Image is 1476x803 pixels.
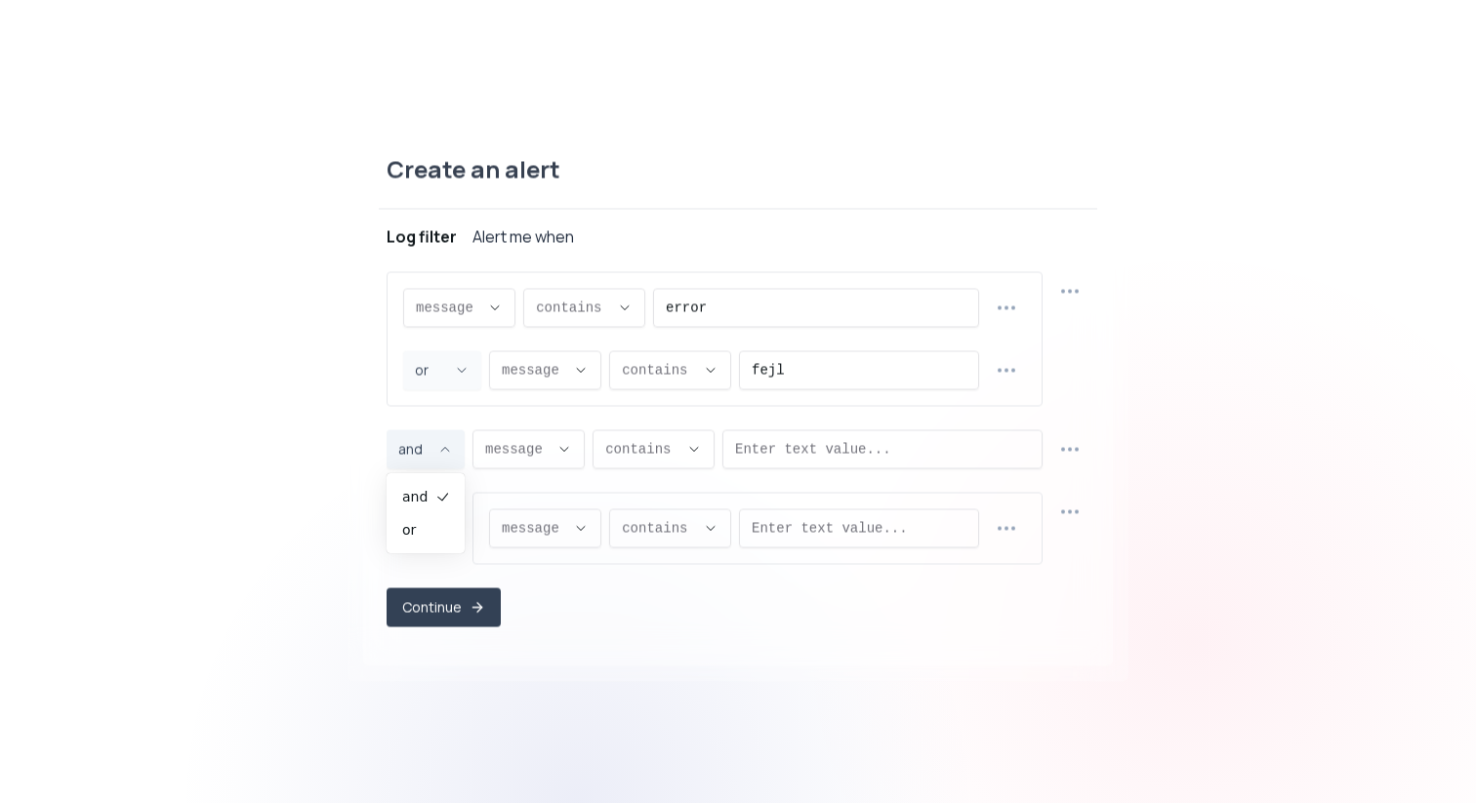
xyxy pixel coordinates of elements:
[390,477,461,549] div: Joiner Select
[485,439,549,459] span: message
[609,508,731,547] button: Descriptive Select
[394,481,457,545] ul: Joiner Select
[666,289,966,326] input: Enter text value...
[523,288,645,327] button: Descriptive Select
[502,518,565,538] span: message
[415,360,446,380] span: or
[398,439,430,459] span: and
[489,350,601,389] button: Descriptive Select
[502,360,565,380] span: message
[403,288,515,327] button: Descriptive Select
[622,360,695,380] span: contains
[605,439,678,459] span: contains
[387,224,457,248] div: Log filter
[379,153,1097,209] div: Create an alert
[489,508,601,547] button: Descriptive Select
[387,429,465,468] button: Joiner Select
[402,487,430,506] span: and
[752,351,966,388] input: Enter text value...
[416,298,479,317] span: message
[622,518,695,538] span: contains
[609,350,731,389] button: Descriptive Select
[536,298,609,317] span: contains
[387,587,501,626] button: Continue
[472,429,585,468] button: Descriptive Select
[752,509,966,546] input: Enter text value...
[402,520,430,540] span: or
[735,430,1030,467] input: Enter text value...
[472,224,574,248] div: Alert me when
[593,429,715,468] button: Descriptive Select
[403,350,481,389] button: Joiner Select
